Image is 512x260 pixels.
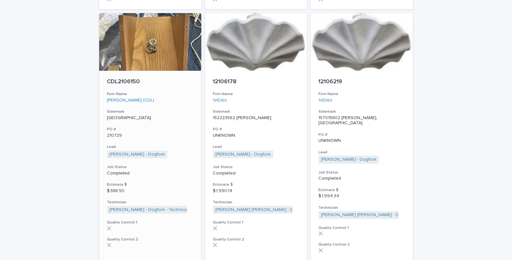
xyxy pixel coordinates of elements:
a: [PERSON_NAME] - Dogfork [109,152,165,157]
h3: Lead [213,144,300,150]
h3: Technician [213,200,300,205]
h3: Quality Control 1 [318,225,405,231]
h3: Job Status [213,165,300,170]
h3: Estimate $ [318,188,405,193]
a: 1stDibs [213,98,227,103]
h3: Sidemark [213,109,300,114]
p: $ 1,990.14 [213,188,300,194]
p: 12106178 [213,78,300,85]
h3: Job Status [107,165,194,170]
h3: Job Status [318,170,405,175]
a: [PERSON_NAME] - Dogfork [215,152,271,157]
p: 157015802 [PERSON_NAME], [GEOGRAPHIC_DATA] [318,115,405,126]
h3: Technician [107,200,194,205]
h3: PO # [107,127,194,132]
h3: Sidemark [107,109,194,114]
h3: Quality Control 2 [213,237,300,242]
h3: Sidemark [318,109,405,114]
p: CDL2106150 [107,78,194,85]
h3: Firm Name [213,92,300,97]
p: $ 386.50 [107,188,194,194]
h3: Quality Control 1 [213,220,300,225]
h3: Lead [318,150,405,155]
h3: Firm Name [107,92,194,97]
a: [PERSON_NAME] - Dogfork - Technician [109,207,190,213]
a: [PERSON_NAME] [PERSON_NAME] - Dogfork - Technician [215,207,332,213]
a: [PERSON_NAME] (CDL) [107,98,154,103]
p: [GEOGRAPHIC_DATA] [107,115,194,121]
p: $ 1,994.34 [318,193,405,199]
a: [PERSON_NAME] - Dogfork [321,157,376,162]
h3: PO # [213,127,300,132]
h3: PO # [318,132,405,137]
h3: Estimate $ [213,182,300,187]
p: UNKNOWN [213,133,300,138]
a: [PERSON_NAME] [PERSON_NAME] - Dogfork - Technician [321,212,438,218]
p: 152223562 [PERSON_NAME] [213,115,300,121]
h3: Estimate $ [107,182,194,187]
h3: Firm Name [318,92,405,97]
p: UNKNOWN [318,138,405,143]
a: 1stDibs [318,98,332,103]
h3: Quality Control 2 [318,242,405,247]
p: 210729 [107,133,194,138]
h3: Lead [107,144,194,150]
h3: Quality Control 1 [107,220,194,225]
h3: Technician [318,205,405,210]
p: Completed [107,171,194,176]
p: Completed [213,171,300,176]
p: Completed [318,176,405,181]
p: 12106219 [318,78,405,85]
h3: Quality Control 2 [107,237,194,242]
